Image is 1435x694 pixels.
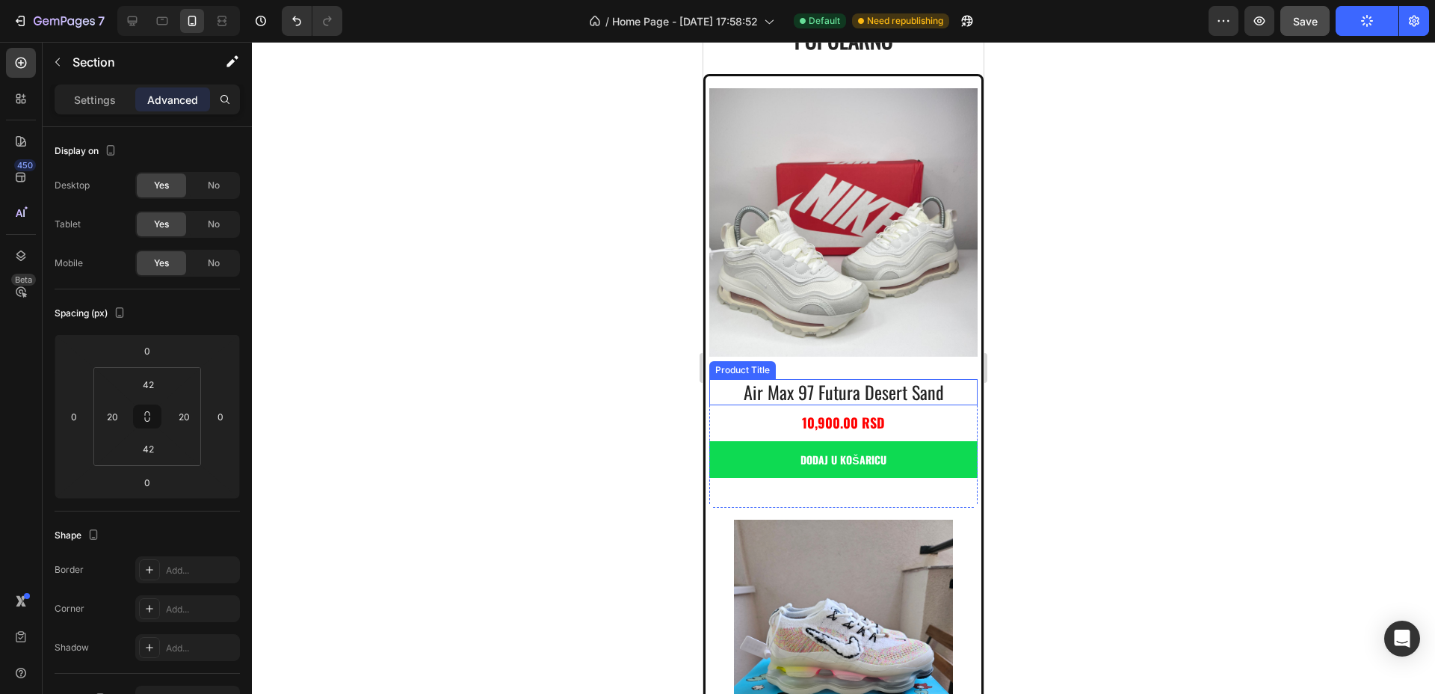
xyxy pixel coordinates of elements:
[208,179,220,192] span: No
[55,563,84,577] div: Border
[55,141,120,162] div: Display on
[1293,15,1318,28] span: Save
[154,179,169,192] span: Yes
[612,13,758,29] span: Home Page - [DATE] 17:58:52
[63,405,85,428] input: 0
[173,405,195,428] input: 20px
[166,564,236,577] div: Add...
[55,602,84,615] div: Corner
[147,92,198,108] p: Advanced
[74,92,116,108] p: Settings
[166,603,236,616] div: Add...
[14,159,36,171] div: 450
[154,257,169,270] span: Yes
[55,304,129,324] div: Spacing (px)
[282,6,342,36] div: Undo/Redo
[166,642,236,655] div: Add...
[55,218,81,231] div: Tablet
[11,274,36,286] div: Beta
[208,257,220,270] span: No
[809,14,840,28] span: Default
[55,526,102,546] div: Shape
[133,437,163,460] input: 42px
[98,12,105,30] p: 7
[55,641,89,654] div: Shadow
[72,53,195,71] p: Section
[703,42,984,694] iframe: Design area
[1280,6,1330,36] button: Save
[209,405,232,428] input: 0
[133,373,163,396] input: 42px
[132,471,162,494] input: 0
[6,6,111,36] button: 7
[208,218,220,231] span: No
[55,179,90,192] div: Desktop
[132,340,162,362] input: 0
[101,405,123,428] input: 20px
[605,13,609,29] span: /
[867,14,943,28] span: Need republishing
[55,257,83,270] div: Mobile
[1384,621,1420,657] div: Open Intercom Messenger
[154,218,169,231] span: Yes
